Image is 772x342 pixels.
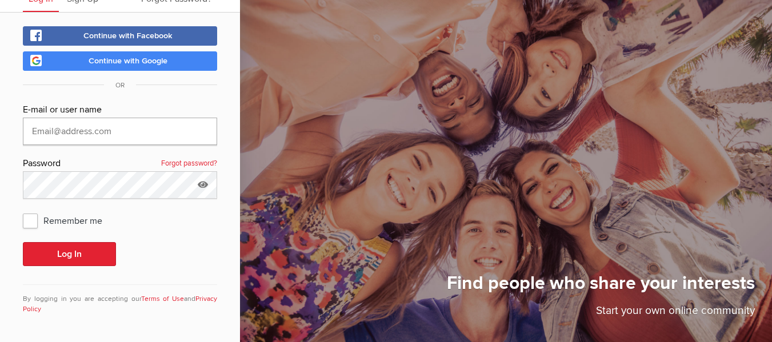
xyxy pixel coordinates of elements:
[23,51,217,71] a: Continue with Google
[23,242,116,266] button: Log In
[23,156,217,171] div: Password
[447,272,755,303] h1: Find people who share your interests
[23,26,217,46] a: Continue with Facebook
[141,295,185,303] a: Terms of Use
[104,81,136,90] span: OR
[83,31,173,41] span: Continue with Facebook
[23,210,114,231] span: Remember me
[23,103,217,118] div: E-mail or user name
[447,303,755,325] p: Start your own online community
[23,118,217,145] input: Email@address.com
[89,56,167,66] span: Continue with Google
[23,284,217,315] div: By logging in you are accepting our and
[161,156,217,171] a: Forgot password?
